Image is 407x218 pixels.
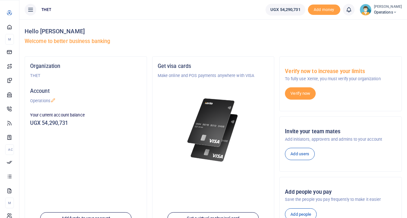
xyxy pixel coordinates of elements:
[360,4,371,16] img: profile-user
[266,4,305,16] a: UGX 54,290,731
[285,189,396,195] h5: Add people you pay
[374,9,402,15] span: Operations
[270,6,300,13] span: UGX 54,290,731
[374,4,402,10] small: [PERSON_NAME]
[39,7,54,13] span: THET
[285,196,396,203] p: Save the people you pay frequently to make it easier
[285,148,315,160] a: Add users
[30,112,141,118] p: Your current account balance
[308,7,340,12] a: Add money
[5,198,14,208] li: M
[360,4,402,16] a: profile-user [PERSON_NAME] Operations
[30,88,141,94] h5: Account
[186,94,241,166] img: xente-_physical_cards.png
[285,76,396,82] p: To fully use Xente, you must verify your organization
[5,34,14,45] li: M
[25,28,402,35] h4: Hello [PERSON_NAME]
[308,5,340,15] span: Add money
[285,136,396,143] p: Add initiators, approvers and admins to your account
[263,4,308,16] li: Wallet ballance
[158,72,269,79] p: Make online and POS payments anywhere with VISA
[285,68,396,75] h5: Verify now to increase your limits
[30,63,141,70] h5: Organization
[285,128,396,135] h5: Invite your team mates
[30,72,141,79] p: THET
[30,120,141,126] h5: UGX 54,290,731
[30,98,141,104] p: Operations
[25,38,402,45] h5: Welcome to better business banking
[308,5,340,15] li: Toup your wallet
[158,63,269,70] h5: Get visa cards
[285,87,316,100] a: Verify now
[5,144,14,155] li: Ac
